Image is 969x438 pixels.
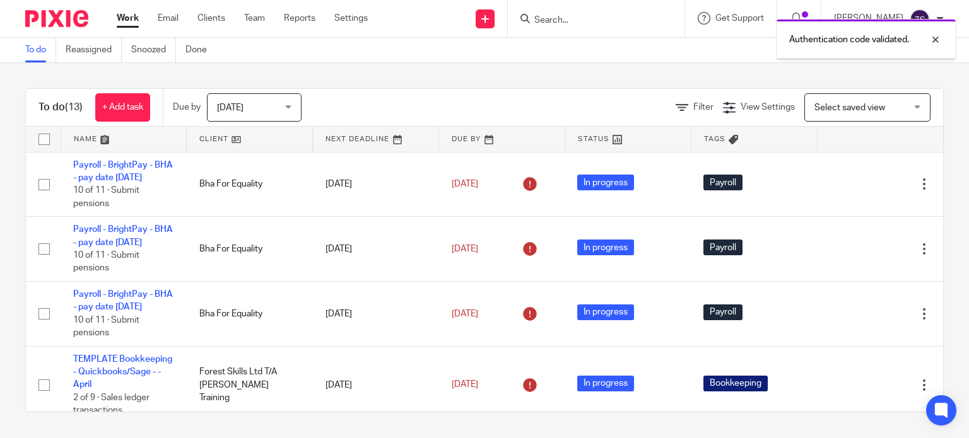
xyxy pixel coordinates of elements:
[25,38,56,62] a: To do
[73,161,173,182] a: Payroll - BrightPay - BHA - pay date [DATE]
[73,186,139,208] span: 10 of 11 · Submit pensions
[703,175,743,190] span: Payroll
[452,381,478,389] span: [DATE]
[65,102,83,112] span: (13)
[66,38,122,62] a: Reassigned
[693,103,714,112] span: Filter
[217,103,244,112] span: [DATE]
[38,101,83,114] h1: To do
[910,9,930,29] img: svg%3E
[187,152,313,217] td: Bha For Equality
[187,346,313,424] td: Forest Skills Ltd T/A [PERSON_NAME] Training
[73,225,173,246] a: Payroll - BrightPay - BHA - pay date [DATE]
[452,245,478,253] span: [DATE]
[158,12,179,25] a: Email
[814,103,885,112] span: Select saved view
[313,217,439,282] td: [DATE]
[703,239,743,255] span: Payroll
[452,309,478,318] span: [DATE]
[313,346,439,424] td: [DATE]
[73,316,139,338] span: 10 of 11 · Submit pensions
[789,33,909,46] p: Authentication code validated.
[185,38,216,62] a: Done
[703,304,743,320] span: Payroll
[577,376,634,391] span: In progress
[244,12,265,25] a: Team
[741,103,795,112] span: View Settings
[187,282,313,347] td: Bha For Equality
[187,217,313,282] td: Bha For Equality
[313,282,439,347] td: [DATE]
[703,376,768,391] span: Bookkeeping
[313,152,439,217] td: [DATE]
[73,290,173,311] a: Payroll - BrightPay - BHA - pay date [DATE]
[452,180,478,188] span: [DATE]
[25,10,88,27] img: Pixie
[197,12,225,25] a: Clients
[577,304,634,320] span: In progress
[284,12,315,25] a: Reports
[73,393,150,415] span: 2 of 9 · Sales ledger transactions
[131,38,176,62] a: Snoozed
[73,251,139,273] span: 10 of 11 · Submit pensions
[577,239,634,255] span: In progress
[117,12,139,25] a: Work
[173,101,201,113] p: Due by
[334,12,368,25] a: Settings
[95,93,150,122] a: + Add task
[73,355,172,389] a: TEMPLATE Bookkeeping - Quickbooks/Sage - - April
[577,175,634,190] span: In progress
[704,135,725,142] span: Tags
